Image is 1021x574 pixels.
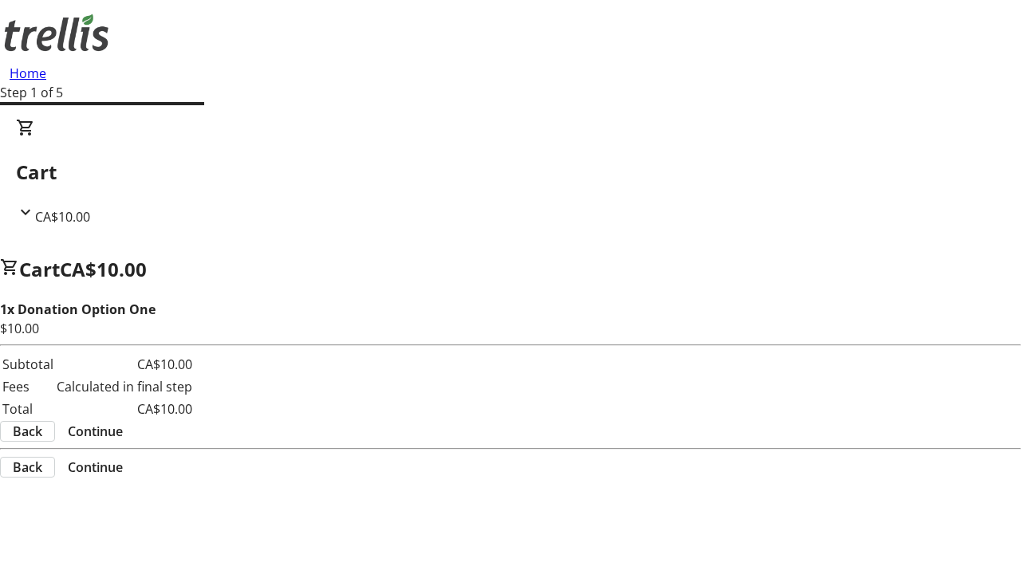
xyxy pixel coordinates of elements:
span: Back [13,458,42,477]
span: CA$10.00 [60,256,147,282]
button: Continue [55,458,136,477]
button: Continue [55,422,136,441]
span: Cart [19,256,60,282]
span: Continue [68,458,123,477]
div: CartCA$10.00 [16,118,1005,226]
h2: Cart [16,158,1005,187]
td: CA$10.00 [56,399,193,419]
span: Continue [68,422,123,441]
td: Calculated in final step [56,376,193,397]
td: CA$10.00 [56,354,193,375]
td: Subtotal [2,354,54,375]
span: Back [13,422,42,441]
td: Fees [2,376,54,397]
td: Total [2,399,54,419]
span: CA$10.00 [35,208,90,226]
